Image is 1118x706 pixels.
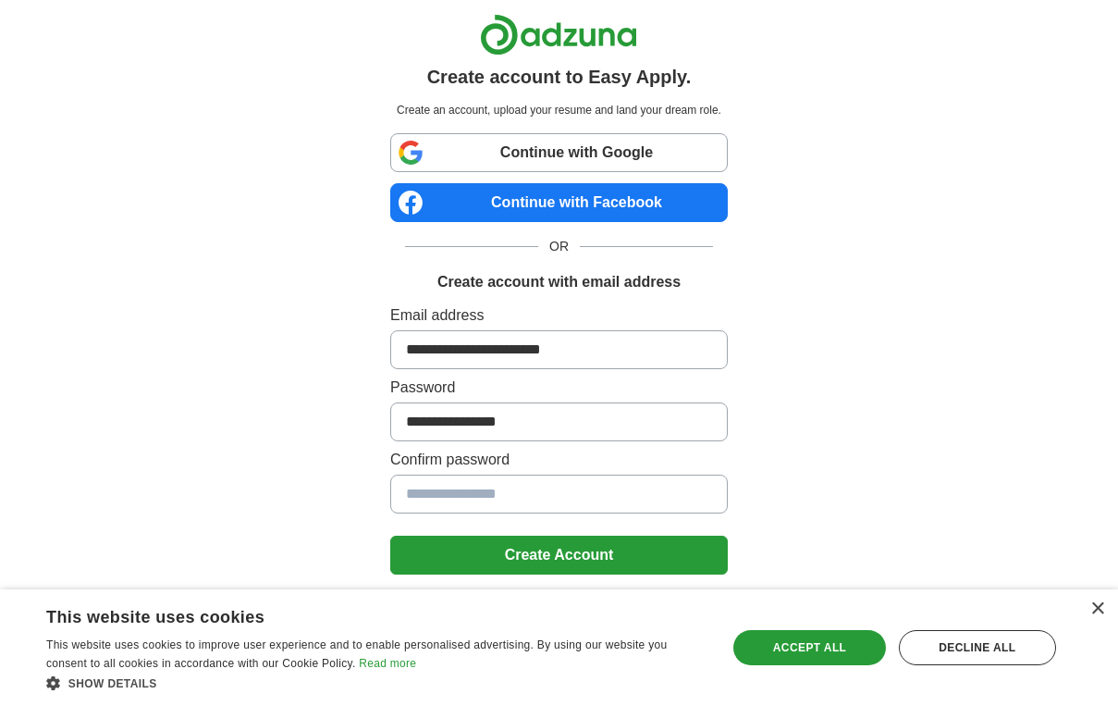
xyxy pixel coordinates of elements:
div: Close [1090,602,1104,616]
img: Adzuna logo [480,14,637,56]
a: Continue with Facebook [390,183,728,222]
h1: Create account with email address [437,271,681,293]
span: Show details [68,677,157,690]
label: Confirm password [390,449,728,471]
div: Decline all [899,630,1056,665]
div: This website uses cookies [46,601,660,628]
span: This website uses cookies to improve user experience and to enable personalised advertising. By u... [46,638,667,670]
a: Read more, opens a new window [359,657,416,670]
h1: Create account to Easy Apply. [427,63,692,91]
p: Create an account, upload your resume and land your dream role. [394,102,724,118]
span: OR [538,237,580,256]
a: Continue with Google [390,133,728,172]
div: Accept all [733,630,885,665]
label: Password [390,377,728,399]
label: Email address [390,304,728,327]
button: Create Account [390,536,728,575]
div: Show details [46,674,706,692]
